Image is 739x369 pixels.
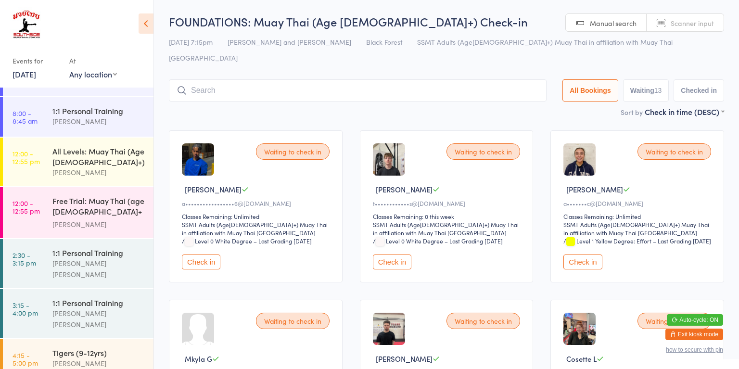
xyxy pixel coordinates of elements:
[52,116,145,127] div: [PERSON_NAME]
[637,143,711,160] div: Waiting to check in
[3,187,153,238] a: 12:00 -12:55 pmFree Trial: Muay Thai (age [DEMOGRAPHIC_DATA]+ years)[PERSON_NAME]
[637,313,711,329] div: Waiting to check in
[674,79,724,102] button: Checked in
[373,143,405,176] img: image1752572526.png
[256,313,330,329] div: Waiting to check in
[366,37,402,47] span: Black Forest
[563,254,602,269] button: Check in
[169,37,673,63] span: SSMT Adults (Age[DEMOGRAPHIC_DATA]+) Muay Thai in affiliation with Muay Thai [GEOGRAPHIC_DATA]
[566,184,623,194] span: [PERSON_NAME]
[13,109,38,125] time: 8:00 - 8:45 am
[13,69,36,79] a: [DATE]
[52,247,145,258] div: 1:1 Personal Training
[182,143,214,176] img: image1754665713.png
[645,106,724,117] div: Check in time (DESC)
[667,314,723,326] button: Auto-cycle: ON
[52,347,145,358] div: Tigers (9-12yrs)
[373,237,503,245] span: / Level 0 White Degree – Last Grading [DATE]
[52,195,145,219] div: Free Trial: Muay Thai (age [DEMOGRAPHIC_DATA]+ years)
[13,351,38,367] time: 4:15 - 5:00 pm
[666,346,723,353] button: how to secure with pin
[3,97,153,137] a: 8:00 -8:45 am1:1 Personal Training[PERSON_NAME]
[373,199,523,207] div: t••••••••••••s@[DOMAIN_NAME]
[13,150,40,165] time: 12:00 - 12:55 pm
[52,105,145,116] div: 1:1 Personal Training
[562,79,618,102] button: All Bookings
[3,138,153,186] a: 12:00 -12:55 pmAll Levels: Muay Thai (Age [DEMOGRAPHIC_DATA]+)[PERSON_NAME]
[52,258,145,280] div: [PERSON_NAME] [PERSON_NAME]
[665,329,723,340] button: Exit kiosk mode
[185,354,212,364] span: Mkyla G
[52,297,145,308] div: 1:1 Personal Training
[169,37,213,47] span: [DATE] 7:15pm
[256,143,330,160] div: Waiting to check in
[563,199,714,207] div: a•••••••c@[DOMAIN_NAME]
[13,53,60,69] div: Events for
[3,239,153,288] a: 2:30 -3:15 pm1:1 Personal Training[PERSON_NAME] [PERSON_NAME]
[52,219,145,230] div: [PERSON_NAME]
[69,69,117,79] div: Any location
[563,143,596,176] img: image1746092511.png
[373,220,523,237] div: SSMT Adults (Age[DEMOGRAPHIC_DATA]+) Muay Thai in affiliation with Muay Thai [GEOGRAPHIC_DATA]
[13,251,36,267] time: 2:30 - 3:15 pm
[566,354,597,364] span: Cosette L
[563,313,596,345] img: image1742287018.png
[373,212,523,220] div: Classes Remaining: 0 this week
[185,184,242,194] span: [PERSON_NAME]
[182,237,312,245] span: / Level 0 White Degree – Last Grading [DATE]
[373,254,411,269] button: Check in
[376,184,433,194] span: [PERSON_NAME]
[169,13,724,29] h2: FOUNDATIONS: Muay Thai (Age [DEMOGRAPHIC_DATA]+) Check-in
[182,254,220,269] button: Check in
[13,199,40,215] time: 12:00 - 12:55 pm
[563,220,714,237] div: SSMT Adults (Age[DEMOGRAPHIC_DATA]+) Muay Thai in affiliation with Muay Thai [GEOGRAPHIC_DATA]
[69,53,117,69] div: At
[228,37,351,47] span: [PERSON_NAME] and [PERSON_NAME]
[373,313,405,345] img: image1754559785.png
[623,79,669,102] button: Waiting13
[446,313,520,329] div: Waiting to check in
[10,7,43,43] img: Southside Muay Thai & Fitness
[621,107,643,117] label: Sort by
[52,146,145,167] div: All Levels: Muay Thai (Age [DEMOGRAPHIC_DATA]+)
[182,212,332,220] div: Classes Remaining: Unlimited
[169,79,547,102] input: Search
[654,87,662,94] div: 13
[590,18,637,28] span: Manual search
[182,220,332,237] div: SSMT Adults (Age[DEMOGRAPHIC_DATA]+) Muay Thai in affiliation with Muay Thai [GEOGRAPHIC_DATA]
[446,143,520,160] div: Waiting to check in
[563,237,711,245] span: / Level 1 Yellow Degree: Effort – Last Grading [DATE]
[52,358,145,369] div: [PERSON_NAME]
[563,212,714,220] div: Classes Remaining: Unlimited
[671,18,714,28] span: Scanner input
[376,354,433,364] span: [PERSON_NAME]
[52,167,145,178] div: [PERSON_NAME]
[3,289,153,338] a: 3:15 -4:00 pm1:1 Personal Training[PERSON_NAME] [PERSON_NAME]
[13,301,38,317] time: 3:15 - 4:00 pm
[182,199,332,207] div: a•••••••••••••••••6@[DOMAIN_NAME]
[52,308,145,330] div: [PERSON_NAME] [PERSON_NAME]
